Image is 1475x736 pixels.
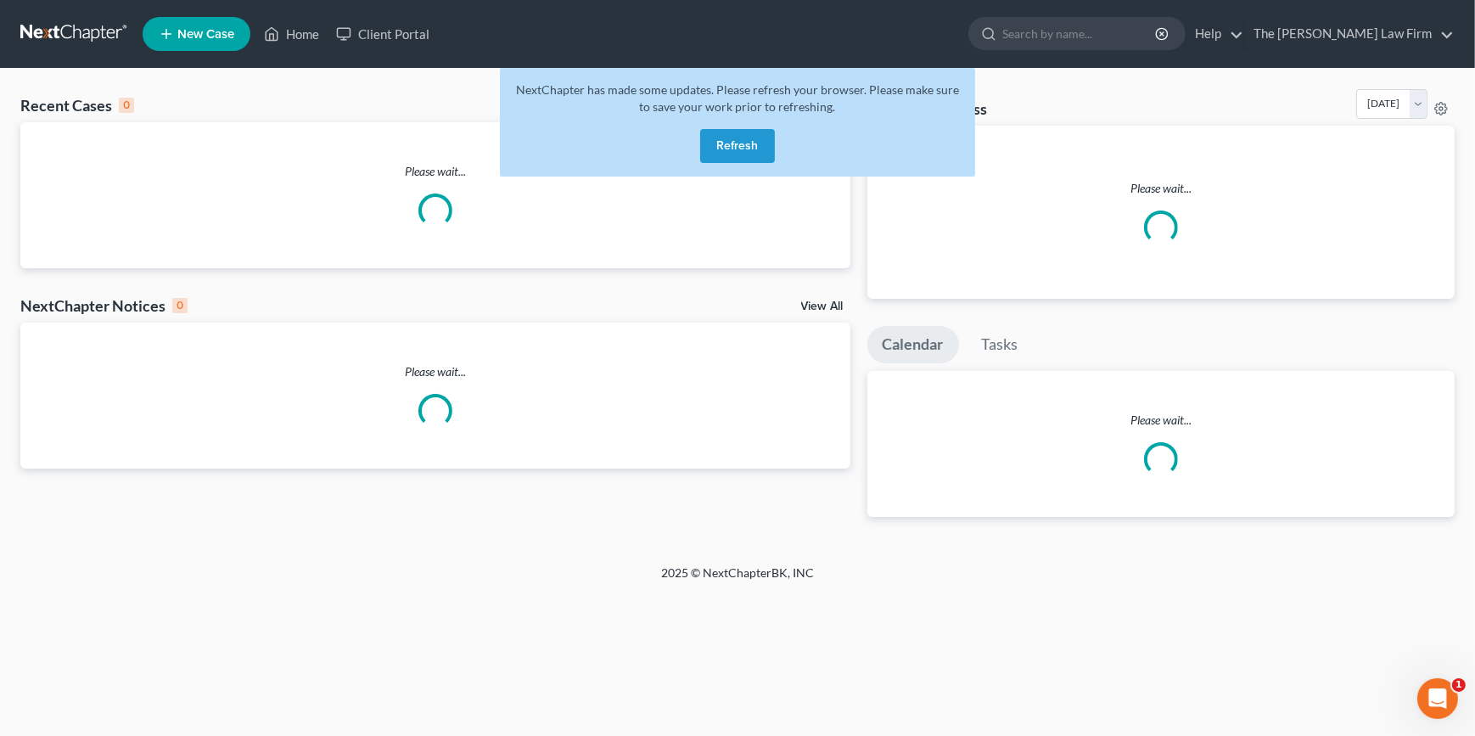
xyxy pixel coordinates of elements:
[20,295,188,316] div: NextChapter Notices
[20,163,850,180] p: Please wait...
[20,95,134,115] div: Recent Cases
[20,363,850,380] p: Please wait...
[1245,19,1454,49] a: The [PERSON_NAME] Law Firm
[881,180,1442,197] p: Please wait...
[801,301,844,312] a: View All
[967,326,1034,363] a: Tasks
[1417,678,1458,719] iframe: Intercom live chat
[172,298,188,313] div: 0
[1186,19,1243,49] a: Help
[1452,678,1466,692] span: 1
[700,129,775,163] button: Refresh
[516,82,959,114] span: NextChapter has made some updates. Please refresh your browser. Please make sure to save your wor...
[255,19,328,49] a: Home
[177,28,234,41] span: New Case
[1002,18,1158,49] input: Search by name...
[254,565,1221,595] div: 2025 © NextChapterBK, INC
[867,412,1455,429] p: Please wait...
[867,326,959,363] a: Calendar
[328,19,438,49] a: Client Portal
[119,98,134,113] div: 0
